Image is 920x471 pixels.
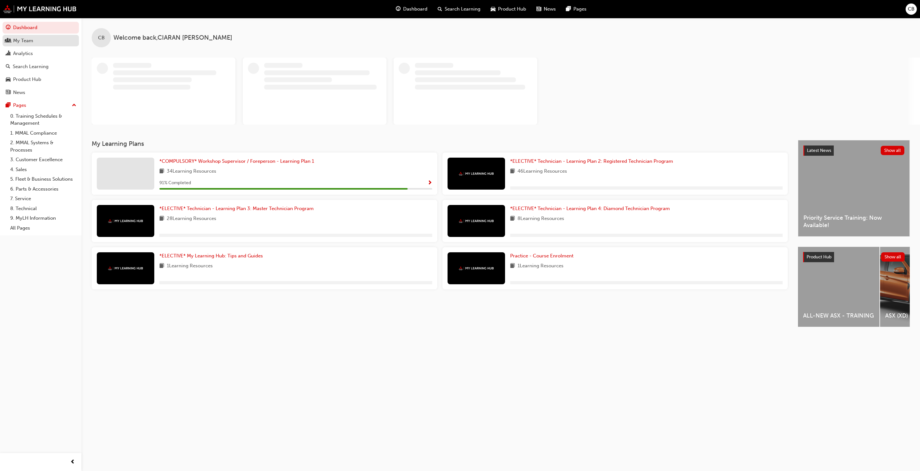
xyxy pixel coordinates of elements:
a: news-iconNews [531,3,561,16]
span: *COMPULSORY* Workshop Supervisor / Foreperson - Learning Plan 1 [159,158,314,164]
a: 3. Customer Excellence [8,155,79,165]
span: news-icon [536,5,541,13]
h3: My Learning Plans [92,140,788,147]
span: *ELECTIVE* Technician - Learning Plan 4: Diamond Technician Program [510,206,670,211]
button: DashboardMy TeamAnalyticsSearch LearningProduct HubNews [3,20,79,99]
span: 34 Learning Resources [167,168,216,176]
span: 91 % Completed [159,179,191,187]
span: pages-icon [6,103,11,108]
span: *ELECTIVE* My Learning Hub: Tips and Guides [159,253,263,259]
span: people-icon [6,38,11,44]
img: mmal [459,266,494,271]
a: 8. Technical [8,204,79,214]
div: Search Learning [13,63,49,70]
a: *ELECTIVE* Technician - Learning Plan 4: Diamond Technician Program [510,205,672,212]
a: Analytics [3,48,79,59]
a: ALL-NEW ASX - TRAINING [798,247,879,327]
span: Welcome back , CIARAN [PERSON_NAME] [113,34,232,42]
button: CB [906,4,917,15]
span: Product Hub [498,5,526,13]
div: Analytics [13,50,33,57]
span: News [544,5,556,13]
a: My Team [3,35,79,47]
button: Show Progress [427,179,432,187]
div: Product Hub [13,76,41,83]
span: Pages [573,5,586,13]
a: *COMPULSORY* Workshop Supervisor / Foreperson - Learning Plan 1 [159,158,317,165]
span: book-icon [159,215,164,223]
a: 6. Parts & Accessories [8,184,79,194]
a: car-iconProduct Hub [486,3,531,16]
span: Practice - Course Enrolment [510,253,573,259]
a: 0. Training Schedules & Management [8,111,79,128]
button: Show all [881,146,905,155]
span: Product Hub [807,254,832,260]
span: 46 Learning Resources [517,168,567,176]
span: guage-icon [6,25,11,31]
div: My Team [13,37,33,44]
div: Pages [13,102,26,109]
a: 7. Service [8,194,79,204]
span: book-icon [510,215,515,223]
a: Dashboard [3,22,79,34]
div: News [13,89,25,96]
img: mmal [459,172,494,176]
a: *ELECTIVE* My Learning Hub: Tips and Guides [159,252,265,260]
a: *ELECTIVE* Technician - Learning Plan 3: Master Technician Program [159,205,316,212]
a: pages-iconPages [561,3,592,16]
span: 28 Learning Resources [167,215,216,223]
span: ALL-NEW ASX - TRAINING [803,312,874,319]
span: book-icon [159,262,164,270]
a: 1. MMAL Compliance [8,128,79,138]
a: Product HubShow all [803,252,905,262]
span: Dashboard [403,5,427,13]
span: search-icon [438,5,442,13]
span: CB [98,34,105,42]
span: chart-icon [6,51,11,57]
span: CB [908,5,915,13]
span: book-icon [159,168,164,176]
a: All Pages [8,223,79,233]
img: mmal [108,266,143,271]
a: search-iconSearch Learning [433,3,486,16]
a: 4. Sales [8,165,79,175]
span: book-icon [510,262,515,270]
a: 9. MyLH Information [8,213,79,223]
a: Product Hub [3,74,79,85]
img: mmal [3,5,77,13]
span: up-icon [72,101,76,110]
a: Search Learning [3,61,79,73]
span: *ELECTIVE* Technician - Learning Plan 3: Master Technician Program [159,206,314,211]
span: prev-icon [70,458,75,466]
a: 2. MMAL Systems & Processes [8,138,79,155]
span: news-icon [6,90,11,96]
span: Priority Service Training: Now Available! [803,214,904,229]
a: *ELECTIVE* Technician - Learning Plan 2: Registered Technician Program [510,158,676,165]
a: guage-iconDashboard [391,3,433,16]
button: Pages [3,99,79,111]
span: Latest News [807,148,831,153]
img: mmal [459,219,494,223]
a: Practice - Course Enrolment [510,252,576,260]
span: 1 Learning Resources [517,262,563,270]
a: News [3,87,79,98]
span: car-icon [6,77,11,82]
span: guage-icon [396,5,401,13]
span: search-icon [6,64,10,70]
a: Latest NewsShow all [803,145,904,156]
span: 1 Learning Resources [167,262,213,270]
button: Show all [881,252,905,262]
span: pages-icon [566,5,571,13]
span: 8 Learning Resources [517,215,564,223]
a: Latest NewsShow allPriority Service Training: Now Available! [798,140,910,237]
img: mmal [108,219,143,223]
span: Search Learning [445,5,480,13]
span: car-icon [491,5,495,13]
span: book-icon [510,168,515,176]
a: 5. Fleet & Business Solutions [8,174,79,184]
span: *ELECTIVE* Technician - Learning Plan 2: Registered Technician Program [510,158,673,164]
span: Show Progress [427,180,432,186]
